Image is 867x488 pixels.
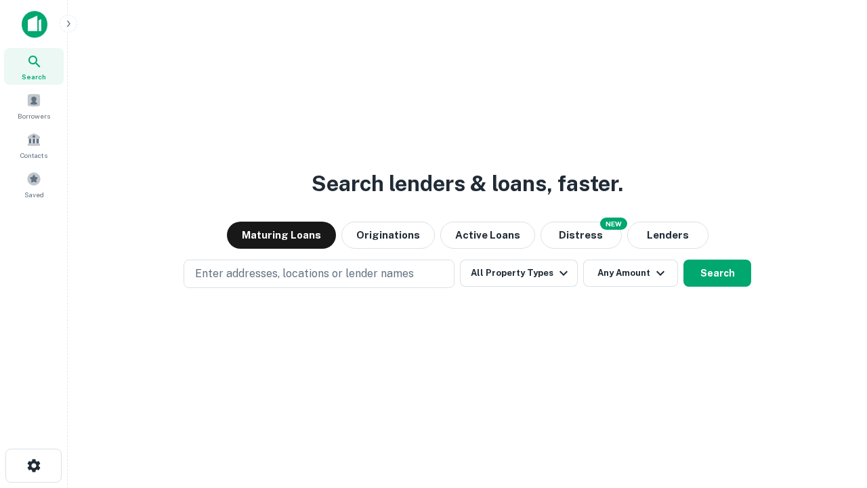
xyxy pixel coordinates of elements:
[4,127,64,163] a: Contacts
[4,166,64,203] a: Saved
[22,71,46,82] span: Search
[440,222,535,249] button: Active Loans
[4,48,64,85] a: Search
[799,380,867,445] iframe: Chat Widget
[541,222,622,249] button: Search distressed loans with lien and other non-mortgage details.
[4,87,64,124] a: Borrowers
[20,150,47,161] span: Contacts
[24,189,44,200] span: Saved
[22,11,47,38] img: capitalize-icon.png
[600,218,627,230] div: NEW
[460,260,578,287] button: All Property Types
[184,260,454,288] button: Enter addresses, locations or lender names
[312,167,623,200] h3: Search lenders & loans, faster.
[341,222,435,249] button: Originations
[195,266,414,282] p: Enter addresses, locations or lender names
[583,260,678,287] button: Any Amount
[683,260,751,287] button: Search
[18,110,50,121] span: Borrowers
[627,222,709,249] button: Lenders
[227,222,336,249] button: Maturing Loans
